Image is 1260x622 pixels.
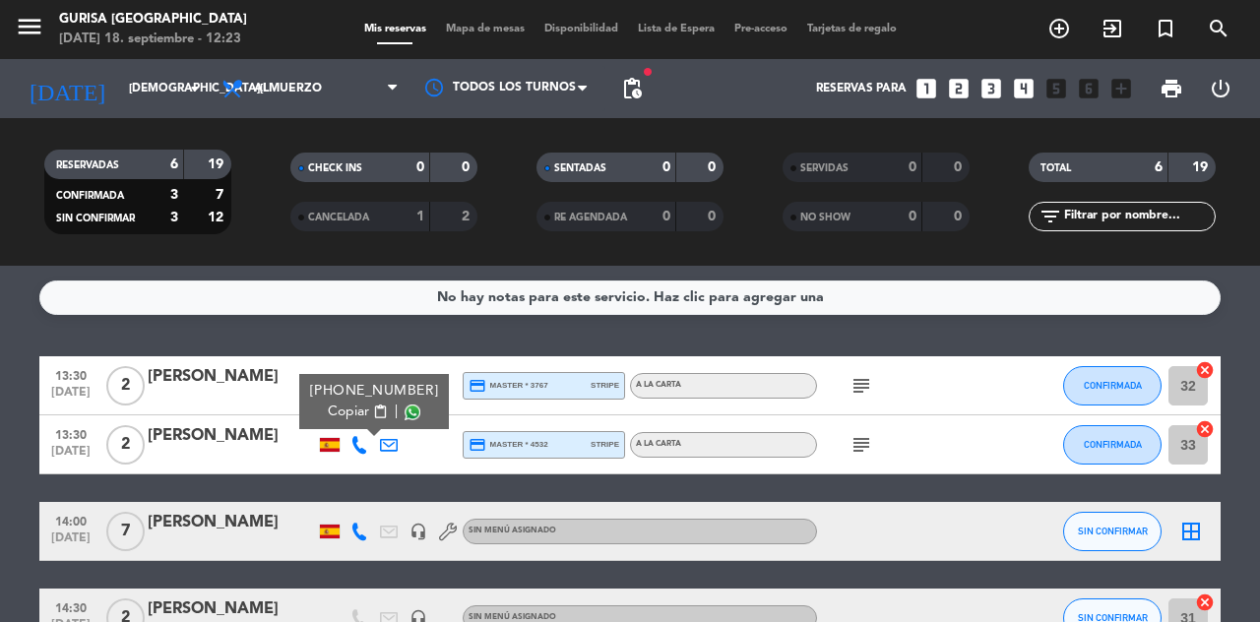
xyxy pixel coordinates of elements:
[148,364,315,390] div: [PERSON_NAME]
[1195,592,1215,612] i: cancel
[46,595,95,618] span: 14:30
[1192,160,1212,174] strong: 19
[170,157,178,171] strong: 6
[1207,17,1230,40] i: search
[628,24,724,34] span: Lista de Espera
[469,613,556,621] span: Sin menú asignado
[59,30,247,49] div: [DATE] 18. septiembre - 12:23
[15,12,44,41] i: menu
[416,210,424,223] strong: 1
[1084,439,1142,450] span: CONFIRMADA
[462,210,473,223] strong: 2
[1209,77,1232,100] i: power_settings_new
[148,423,315,449] div: [PERSON_NAME]
[462,160,473,174] strong: 0
[554,213,627,222] span: RE AGENDADA
[437,286,824,309] div: No hay notas para este servicio. Haz clic para agregar una
[46,363,95,386] span: 13:30
[591,379,619,392] span: stripe
[328,402,369,422] span: Copiar
[1063,425,1162,465] button: CONFIRMADA
[308,213,369,222] span: CANCELADA
[469,436,486,454] i: credit_card
[800,163,849,173] span: SERVIDAS
[170,188,178,202] strong: 3
[620,77,644,100] span: pending_actions
[636,440,681,448] span: A LA CARTA
[328,402,388,422] button: Copiarcontent_paste
[642,66,654,78] span: fiber_manual_record
[436,24,535,34] span: Mapa de mesas
[1040,163,1071,173] span: TOTAL
[909,160,916,174] strong: 0
[708,160,720,174] strong: 0
[46,531,95,554] span: [DATE]
[416,160,424,174] strong: 0
[148,510,315,535] div: [PERSON_NAME]
[59,10,247,30] div: Gurisa [GEOGRAPHIC_DATA]
[913,76,939,101] i: looks_one
[106,512,145,551] span: 7
[662,210,670,223] strong: 0
[662,160,670,174] strong: 0
[469,436,548,454] span: master * 4532
[409,523,427,540] i: headset_mic
[1047,17,1071,40] i: add_circle_outline
[1195,360,1215,380] i: cancel
[850,433,873,457] i: subject
[1063,512,1162,551] button: SIN CONFIRMAR
[636,381,681,389] span: A LA CARTA
[535,24,628,34] span: Disponibilidad
[216,188,227,202] strong: 7
[816,82,907,95] span: Reservas para
[106,425,145,465] span: 2
[909,210,916,223] strong: 0
[56,214,135,223] span: SIN CONFIRMAR
[800,213,850,222] span: NO SHOW
[208,211,227,224] strong: 12
[46,445,95,467] span: [DATE]
[354,24,436,34] span: Mis reservas
[1160,77,1183,100] span: print
[208,157,227,171] strong: 19
[469,377,486,395] i: credit_card
[170,211,178,224] strong: 3
[850,374,873,398] i: subject
[106,366,145,405] span: 2
[254,82,322,95] span: Almuerzo
[308,163,362,173] span: CHECK INS
[1011,76,1037,101] i: looks_4
[591,438,619,451] span: stripe
[1108,76,1134,101] i: add_box
[469,377,548,395] span: master * 3767
[797,24,907,34] span: Tarjetas de regalo
[708,210,720,223] strong: 0
[373,404,388,419] span: content_paste
[1179,520,1203,543] i: border_all
[724,24,797,34] span: Pre-acceso
[148,596,315,622] div: [PERSON_NAME]
[183,77,207,100] i: arrow_drop_down
[46,509,95,531] span: 14:00
[1101,17,1124,40] i: exit_to_app
[310,381,439,402] div: [PHONE_NUMBER]
[978,76,1004,101] i: looks_3
[46,422,95,445] span: 13:30
[56,160,119,170] span: RESERVADAS
[954,210,966,223] strong: 0
[15,12,44,48] button: menu
[395,402,399,422] span: |
[1155,160,1163,174] strong: 6
[1063,366,1162,405] button: CONFIRMADA
[1076,76,1102,101] i: looks_6
[1062,206,1215,227] input: Filtrar por nombre...
[56,191,124,201] span: CONFIRMADA
[46,386,95,408] span: [DATE]
[1043,76,1069,101] i: looks_5
[1195,419,1215,439] i: cancel
[554,163,606,173] span: SENTADAS
[469,527,556,534] span: Sin menú asignado
[1196,59,1245,118] div: LOG OUT
[15,67,119,110] i: [DATE]
[1154,17,1177,40] i: turned_in_not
